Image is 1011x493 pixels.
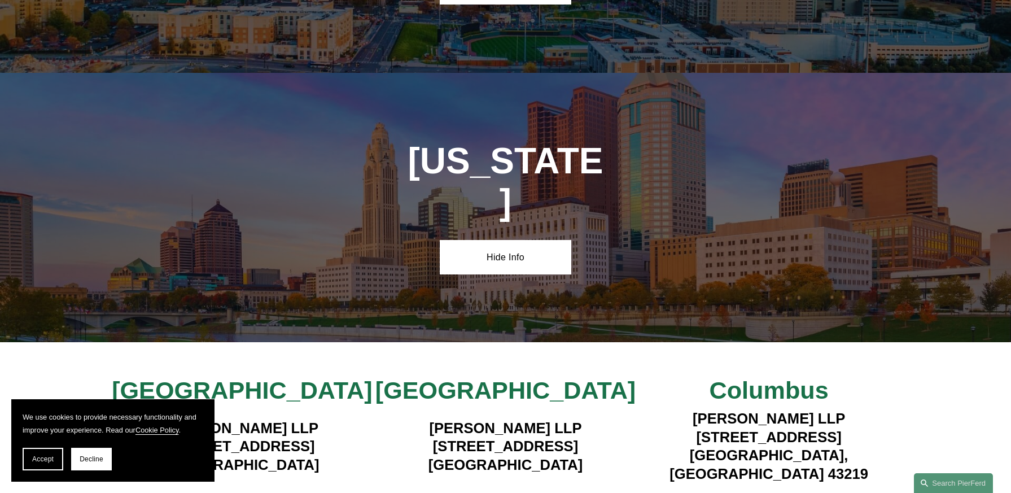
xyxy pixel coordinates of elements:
[80,455,103,463] span: Decline
[23,448,63,470] button: Accept
[407,141,605,223] h1: [US_STATE]
[71,448,112,470] button: Decline
[23,411,203,437] p: We use cookies to provide necessary functionality and improve your experience. Read our .
[637,409,901,483] h4: [PERSON_NAME] LLP [STREET_ADDRESS] [GEOGRAPHIC_DATA], [GEOGRAPHIC_DATA] 43219
[374,419,637,474] h4: [PERSON_NAME] LLP [STREET_ADDRESS] [GEOGRAPHIC_DATA]
[375,377,636,404] span: [GEOGRAPHIC_DATA]
[914,473,993,493] a: Search this site
[11,399,215,482] section: Cookie banner
[111,419,374,474] h4: [PERSON_NAME] LLP [STREET_ADDRESS] [GEOGRAPHIC_DATA]
[32,455,54,463] span: Accept
[710,377,829,404] span: Columbus
[112,377,372,404] span: [GEOGRAPHIC_DATA]
[440,240,571,274] a: Hide Info
[135,426,179,434] a: Cookie Policy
